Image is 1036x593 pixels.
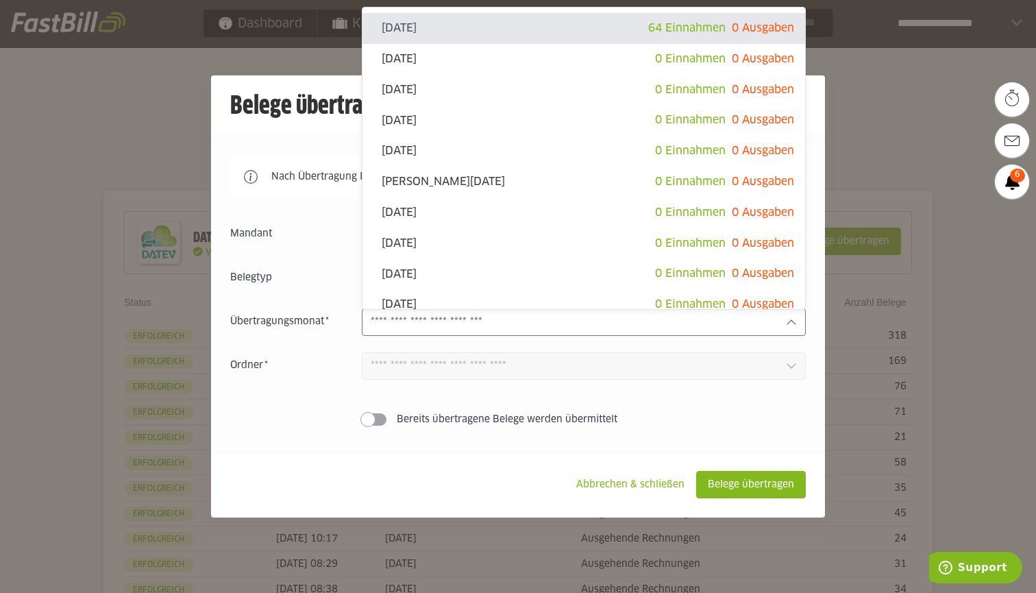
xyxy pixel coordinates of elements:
[362,75,805,106] sl-option: [DATE]
[655,207,726,218] span: 0 Einnahmen
[732,299,794,310] span: 0 Ausgaben
[362,228,805,259] sl-option: [DATE]
[655,114,726,125] span: 0 Einnahmen
[732,145,794,156] span: 0 Ausgaben
[362,105,805,136] sl-option: [DATE]
[655,176,726,187] span: 0 Einnahmen
[362,197,805,228] sl-option: [DATE]
[732,268,794,279] span: 0 Ausgaben
[362,258,805,289] sl-option: [DATE]
[732,114,794,125] span: 0 Ausgaben
[732,238,794,249] span: 0 Ausgaben
[732,207,794,218] span: 0 Ausgaben
[655,145,726,156] span: 0 Einnahmen
[362,44,805,75] sl-option: [DATE]
[648,23,726,34] span: 64 Einnahmen
[655,238,726,249] span: 0 Einnahmen
[565,471,696,498] sl-button: Abbrechen & schließen
[732,84,794,95] span: 0 Ausgaben
[362,13,805,44] sl-option: [DATE]
[362,167,805,197] sl-option: [PERSON_NAME][DATE]
[362,289,805,320] sl-option: [DATE]
[696,471,806,498] sl-button: Belege übertragen
[230,413,806,426] sl-switch: Bereits übertragene Belege werden übermittelt
[995,165,1029,199] a: 6
[655,299,726,310] span: 0 Einnahmen
[732,23,794,34] span: 0 Ausgaben
[732,176,794,187] span: 0 Ausgaben
[655,268,726,279] span: 0 Einnahmen
[362,136,805,167] sl-option: [DATE]
[929,552,1022,586] iframe: Öffnet ein Widget, in dem Sie weitere Informationen finden
[655,53,726,64] span: 0 Einnahmen
[732,53,794,64] span: 0 Ausgaben
[1010,169,1025,182] span: 6
[655,84,726,95] span: 0 Einnahmen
